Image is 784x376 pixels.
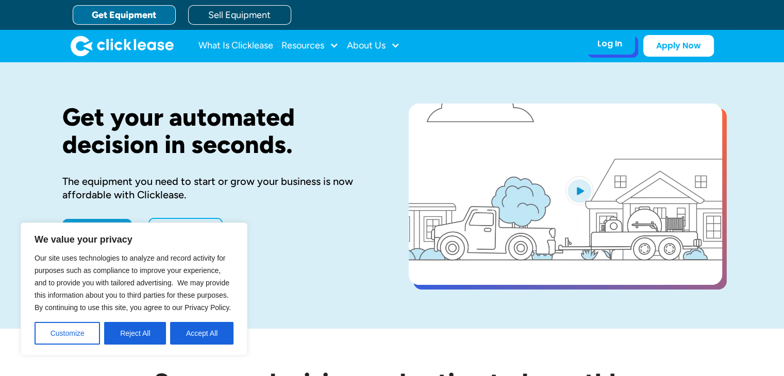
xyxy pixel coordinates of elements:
[73,5,176,25] a: Get Equipment
[71,36,174,56] a: home
[35,254,231,312] span: Our site uses technologies to analyze and record activity for purposes such as compliance to impr...
[35,233,233,246] p: We value your privacy
[104,322,166,345] button: Reject All
[188,5,291,25] a: Sell Equipment
[62,219,132,240] a: Apply Now
[71,36,174,56] img: Clicklease logo
[347,36,400,56] div: About Us
[148,218,223,241] a: Learn More
[565,176,593,205] img: Blue play button logo on a light blue circular background
[597,39,622,49] div: Log In
[35,322,100,345] button: Customize
[198,36,273,56] a: What Is Clicklease
[170,322,233,345] button: Accept All
[21,223,247,355] div: We value your privacy
[62,104,376,158] h1: Get your automated decision in seconds.
[643,35,714,57] a: Apply Now
[62,175,376,201] div: The equipment you need to start or grow your business is now affordable with Clicklease.
[281,36,339,56] div: Resources
[409,104,722,285] a: open lightbox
